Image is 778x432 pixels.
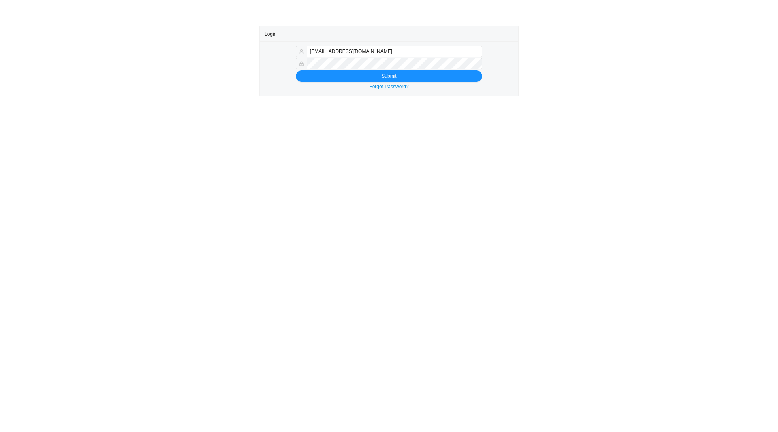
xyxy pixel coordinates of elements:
[299,61,304,66] span: lock
[265,26,513,41] div: Login
[296,70,482,82] button: Submit
[307,46,482,57] input: Email
[299,49,304,54] span: user
[369,84,408,89] a: Forgot Password?
[381,72,396,80] span: Submit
